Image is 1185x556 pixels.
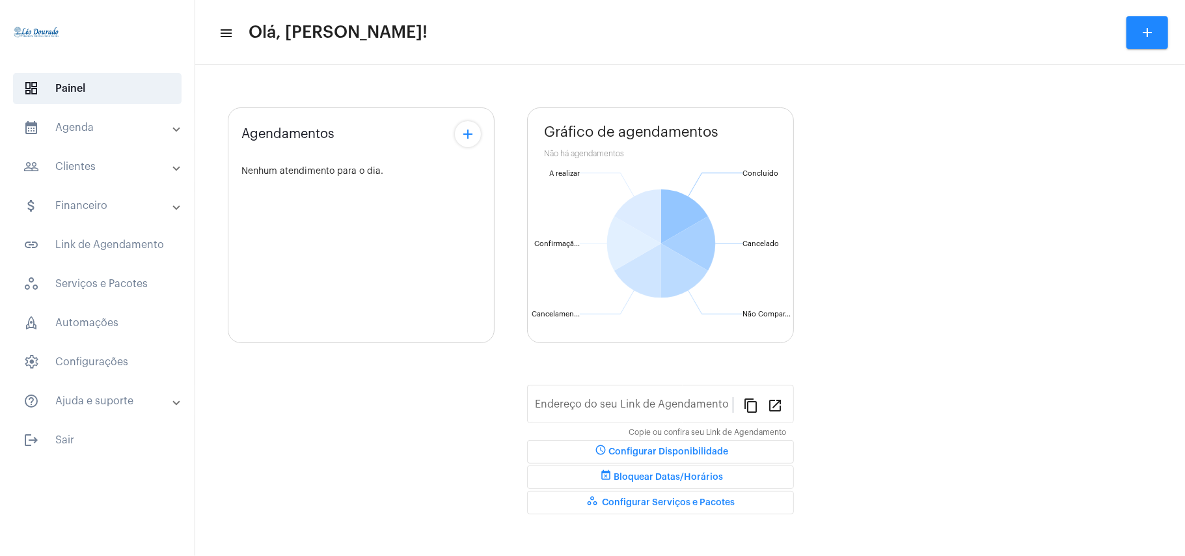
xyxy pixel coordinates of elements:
mat-icon: sidenav icon [23,432,39,448]
span: sidenav icon [23,276,39,292]
mat-expansion-panel-header: sidenav iconAgenda [8,112,195,143]
span: Painel [13,73,182,104]
mat-icon: sidenav icon [219,25,232,41]
input: Link [535,401,733,413]
mat-icon: workspaces_outlined [586,495,602,510]
text: Concluído [742,170,778,177]
span: sidenav icon [23,315,39,331]
span: Automações [13,307,182,339]
mat-icon: content_copy [743,397,759,413]
text: Cancelamen... [532,311,580,318]
span: Sair [13,424,182,456]
mat-panel-title: Ajuda e suporte [23,393,174,409]
mat-icon: sidenav icon [23,198,39,214]
mat-icon: open_in_new [767,397,783,413]
mat-icon: sidenav icon [23,120,39,135]
span: Olá, [PERSON_NAME]! [249,22,428,43]
span: Configurar Disponibilidade [593,447,728,456]
mat-expansion-panel-header: sidenav iconAjuda e suporte [8,385,195,417]
text: Não Compar... [742,311,791,318]
span: sidenav icon [23,354,39,370]
mat-icon: add [1139,25,1155,40]
button: Bloquear Datas/Horários [527,466,794,489]
span: sidenav icon [23,81,39,96]
text: A realizar [549,170,580,177]
mat-expansion-panel-header: sidenav iconFinanceiro [8,190,195,221]
span: Agendamentos [241,127,334,141]
mat-hint: Copie ou confira seu Link de Agendamento [629,428,786,438]
span: Configurações [13,346,182,378]
span: Gráfico de agendamentos [544,124,718,140]
mat-panel-title: Clientes [23,159,174,174]
img: 4c910ca3-f26c-c648-53c7-1a2041c6e520.jpg [10,7,62,59]
text: Cancelado [742,240,779,247]
span: Link de Agendamento [13,229,182,260]
mat-icon: event_busy [598,469,614,485]
mat-icon: sidenav icon [23,159,39,174]
mat-expansion-panel-header: sidenav iconClientes [8,151,195,182]
mat-icon: sidenav icon [23,237,39,253]
span: Serviços e Pacotes [13,268,182,299]
mat-icon: sidenav icon [23,393,39,409]
mat-panel-title: Agenda [23,120,174,135]
mat-panel-title: Financeiro [23,198,174,214]
span: Bloquear Datas/Horários [598,473,723,482]
mat-icon: schedule [593,444,608,460]
span: Configurar Serviços e Pacotes [586,498,735,507]
mat-icon: add [460,126,476,142]
div: Nenhum atendimento para o dia. [241,167,481,176]
text: Confirmaçã... [534,240,580,248]
button: Configurar Serviços e Pacotes [527,491,794,514]
button: Configurar Disponibilidade [527,440,794,464]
